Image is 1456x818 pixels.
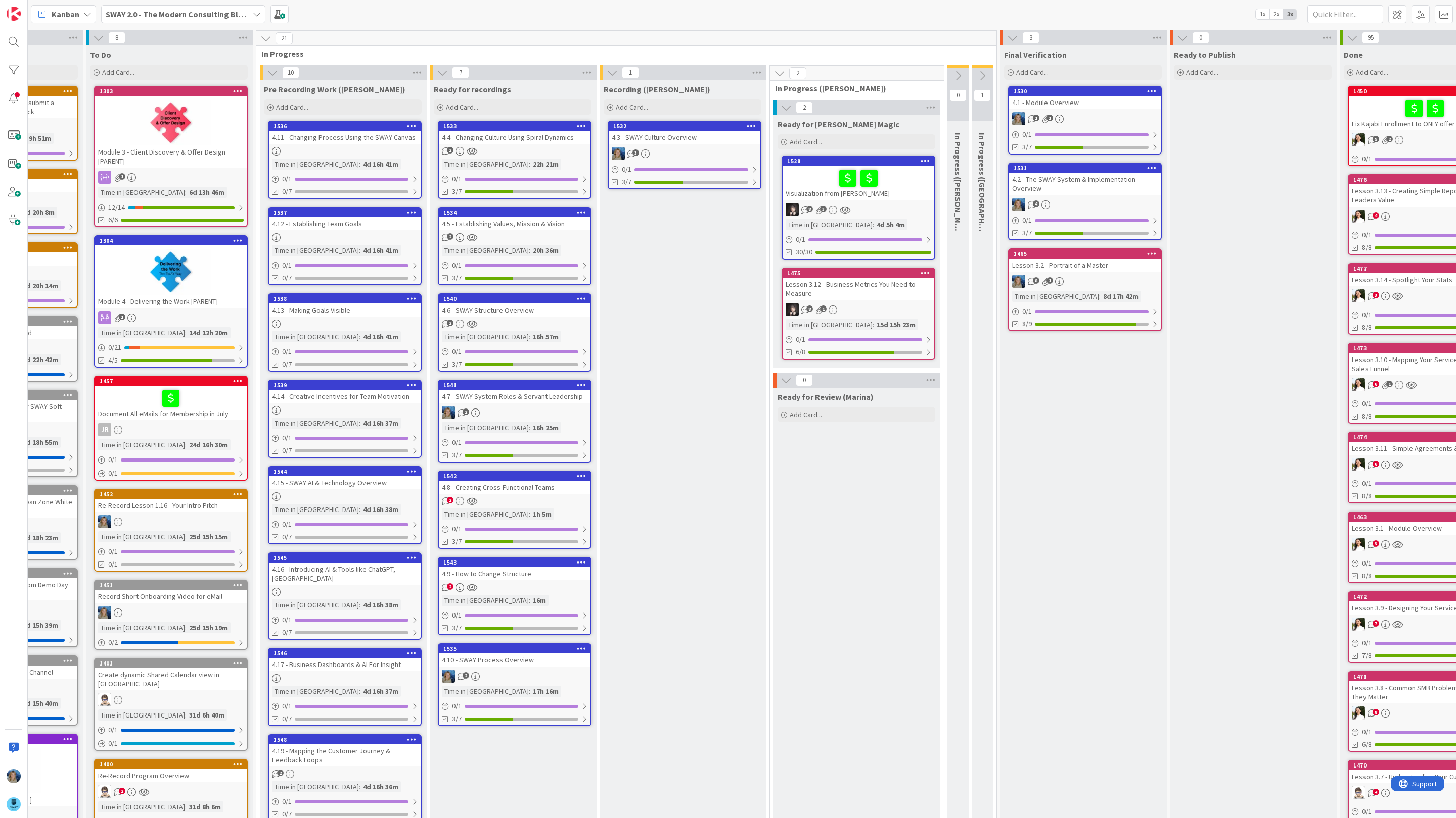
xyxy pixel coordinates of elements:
div: BN [783,303,934,316]
span: Add Card... [446,103,478,112]
div: 0/1 [1009,128,1161,141]
span: : [1099,291,1101,302]
span: 4/5 [108,355,118,366]
span: 8 [806,305,813,312]
span: 0 / 1 [108,468,118,479]
span: 2 [1386,136,1393,142]
div: 4d 16h 41m [360,159,401,170]
span: 0 / 1 [282,433,292,443]
span: 3 [820,206,827,212]
div: 4.4 - Changing Culture Using Spiral Dynamics [439,131,590,144]
img: BN [786,203,799,216]
div: 1542 [443,473,590,480]
span: Add Card... [1186,68,1218,77]
img: MA [1012,198,1025,211]
span: 0 / 1 [622,164,631,175]
div: 1475 [783,269,934,278]
a: 1457Document All eMails for Membership in JulyJRTime in [GEOGRAPHIC_DATA]:24d 16h 30m0/10/1 [94,376,248,481]
span: 1 [1046,115,1053,121]
div: Module 4 - Delivering the Work [PARENT] [95,295,247,308]
img: MA [1012,275,1025,288]
div: 1475Lesson 3.12 - Business Metrics You Need to Measure [783,269,934,300]
div: MA [439,406,590,419]
div: 4.3 - SWAY Culture Overview [609,131,760,144]
div: 1531 [1014,165,1161,172]
div: 1533 [443,123,590,130]
div: 4.5 - Establishing Values, Mission & Vision [439,217,590,230]
div: 0/1 [439,259,590,272]
span: : [529,422,530,433]
a: 1475Lesson 3.12 - Business Metrics You Need to MeasureBNTime in [GEOGRAPHIC_DATA]:15d 15h 23m0/16/8 [782,268,935,360]
div: 4.8 - Creating Cross-Functional Teams [439,481,590,494]
div: 15384.13 - Making Goals Visible [269,294,421,317]
span: 8 [806,206,813,212]
div: 1537 [269,208,421,217]
div: 4d 16h 41m [360,245,401,256]
div: 1536 [274,123,421,130]
div: 1465 [1014,250,1161,258]
div: 1530 [1014,88,1161,95]
div: 1540 [439,294,590,303]
span: 0 / 1 [108,454,118,465]
div: 1304Module 4 - Delivering the Work [PARENT] [95,236,247,308]
span: : [359,245,360,256]
div: JR [98,423,111,436]
span: 2 [463,408,469,415]
div: 12/14 [95,201,247,214]
a: 15324.3 - SWAY Culture OverviewMA0/13/7 [608,121,761,189]
div: 1528 [787,158,934,165]
span: 30/30 [796,247,812,258]
span: 3/7 [452,450,462,461]
div: 1534 [439,208,590,217]
span: 0 / 1 [452,260,462,271]
span: 1 [1386,381,1393,387]
div: 6d 13h 46m [187,187,227,198]
div: 4d 16h 41m [360,331,401,342]
span: 5 [1373,136,1379,142]
span: 0/7 [282,186,292,197]
div: 6d 9h 51m [17,133,54,144]
a: 1452Re-Record Lesson 1.16 - Your Intro PitchMATime in [GEOGRAPHIC_DATA]:25d 15h 15m0/10/1 [94,489,248,572]
div: 1541 [443,382,590,389]
div: 1465 [1009,249,1161,259]
img: MA [612,147,625,160]
a: 15314.2 - The SWAY System & Implementation OverviewMA0/13/7 [1008,163,1162,240]
span: 3/7 [622,177,631,187]
div: 1457 [100,378,247,385]
span: 6/6 [108,215,118,225]
div: 15314.2 - The SWAY System & Implementation Overview [1009,164,1161,195]
span: 4 [1373,212,1379,219]
div: 1452Re-Record Lesson 1.16 - Your Intro Pitch [95,490,247,512]
a: 15344.5 - Establishing Values, Mission & VisionTime in [GEOGRAPHIC_DATA]:20h 36m0/13/7 [438,207,591,285]
span: : [873,319,874,330]
img: AK [1352,458,1365,471]
div: Time in [GEOGRAPHIC_DATA] [786,219,873,230]
span: 0 / 1 [452,437,462,448]
div: 14d 12h 20m [187,327,231,338]
div: 1457 [95,377,247,386]
span: : [359,418,360,429]
div: 0/1 [95,467,247,480]
img: Visit kanbanzone.com [7,7,21,21]
div: 1528 [783,157,934,166]
span: 8 [1033,277,1039,284]
div: Document All eMails for Membership in July [95,386,247,420]
span: 6 [1373,381,1379,387]
span: 0 / 1 [796,334,805,345]
div: 1537 [274,209,421,216]
span: Kanban [52,8,79,20]
span: 0 / 1 [1022,215,1032,226]
div: 25d 18h 55m [17,437,61,448]
div: Lesson 3.12 - Business Metrics You Need to Measure [783,278,934,300]
div: 4.14 - Creative Incentives for Team Motivation [269,390,421,403]
span: 0 / 1 [1362,230,1372,240]
span: 0 / 21 [108,342,121,353]
span: 6/8 [796,347,805,357]
span: 0 / 1 [1022,306,1032,317]
span: 0 / 1 [1362,478,1372,489]
div: 0/1 [439,173,590,185]
span: 0 / 1 [282,174,292,184]
div: 1542 [439,472,590,481]
span: 3/7 [452,273,462,283]
div: 15304.1 - Module Overview [1009,87,1161,109]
